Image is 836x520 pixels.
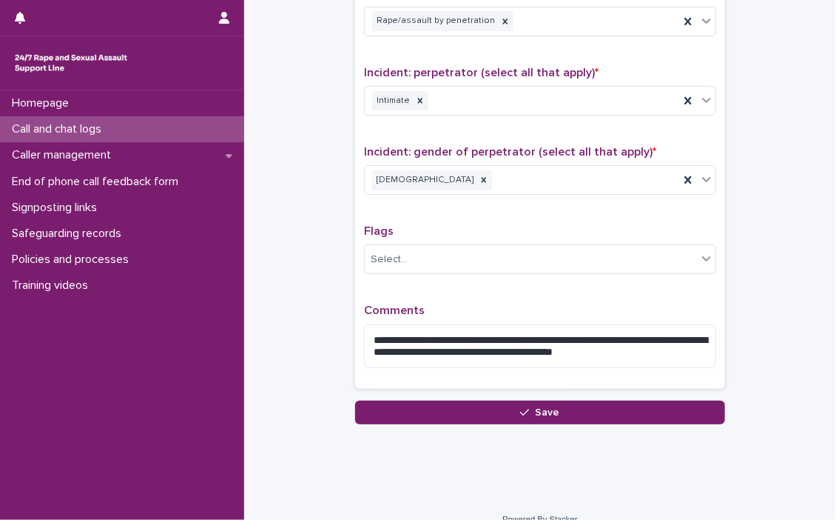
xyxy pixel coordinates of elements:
span: Save [536,407,560,418]
span: Incident: perpetrator (select all that apply) [364,67,599,79]
div: [DEMOGRAPHIC_DATA] [372,170,476,190]
span: Comments [364,304,425,316]
span: Incident: gender of perpetrator (select all that apply) [364,146,656,158]
div: Intimate [372,91,412,111]
div: Rape/assault by penetration [372,11,497,31]
p: Call and chat logs [6,122,113,136]
div: Select... [371,252,408,267]
button: Save [355,401,725,424]
p: Caller management [6,148,123,162]
p: Safeguarding records [6,227,133,241]
p: Training videos [6,279,100,293]
p: Homepage [6,96,81,110]
p: End of phone call feedback form [6,175,190,189]
p: Signposting links [6,201,109,215]
img: rhQMoQhaT3yELyF149Cw [12,48,130,78]
p: Policies and processes [6,253,141,267]
span: Flags [364,225,394,237]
